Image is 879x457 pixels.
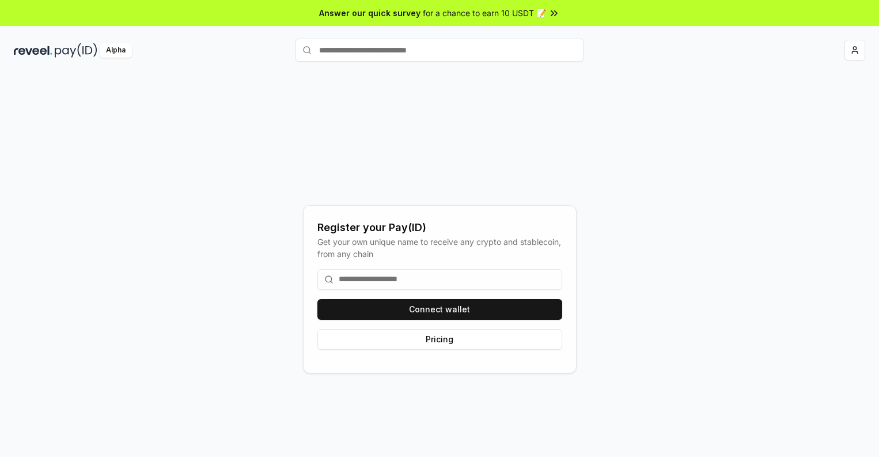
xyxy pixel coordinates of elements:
span: for a chance to earn 10 USDT 📝 [423,7,546,19]
div: Get your own unique name to receive any crypto and stablecoin, from any chain [317,236,562,260]
img: pay_id [55,43,97,58]
img: reveel_dark [14,43,52,58]
button: Connect wallet [317,299,562,320]
button: Pricing [317,329,562,350]
div: Alpha [100,43,132,58]
div: Register your Pay(ID) [317,220,562,236]
span: Answer our quick survey [319,7,420,19]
